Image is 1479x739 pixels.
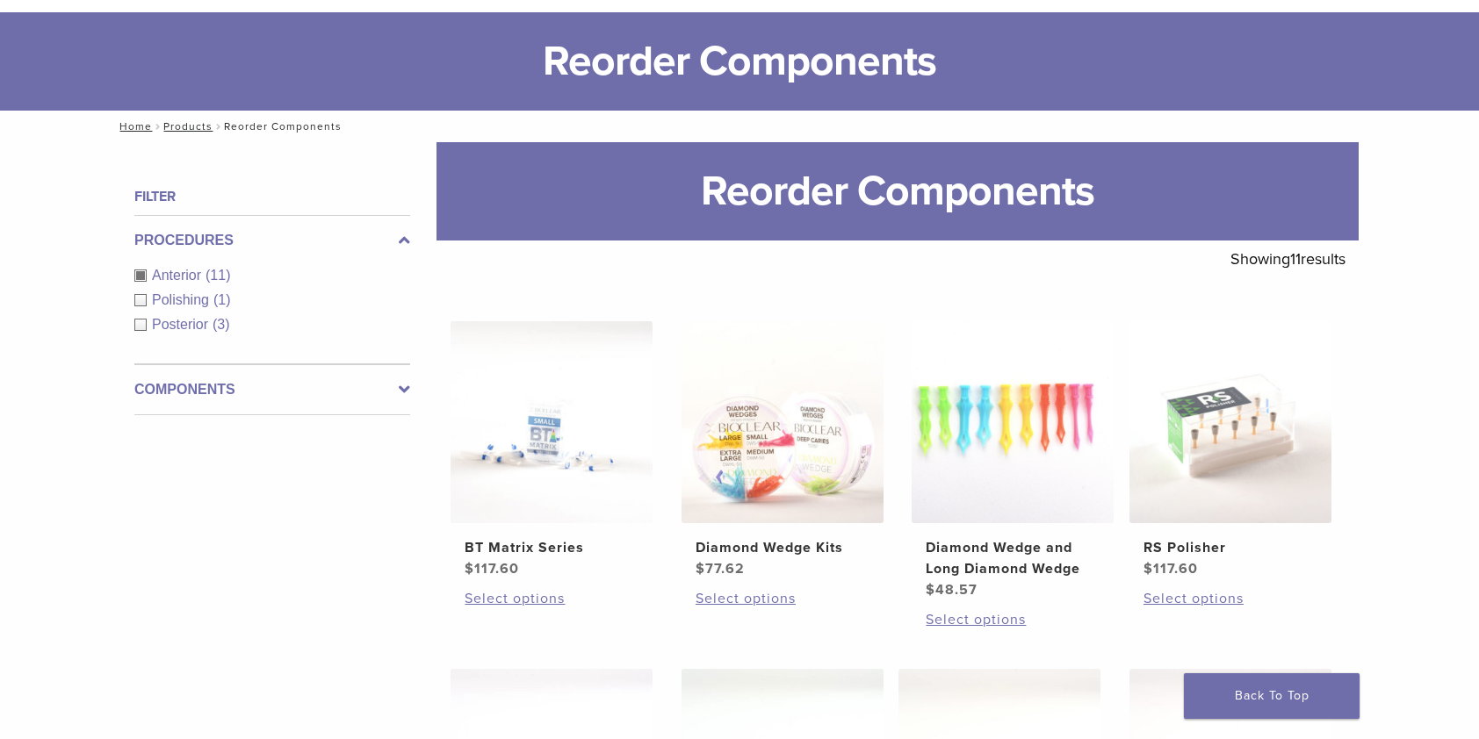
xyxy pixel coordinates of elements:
[213,292,231,307] span: (1)
[134,186,410,207] h4: Filter
[696,560,745,578] bdi: 77.62
[926,537,1100,579] h2: Diamond Wedge and Long Diamond Wedge
[681,321,885,579] a: Diamond Wedge KitsDiamond Wedge Kits $77.62
[163,120,213,133] a: Products
[1230,240,1346,277] p: Showing results
[696,537,869,558] h2: Diamond Wedge Kits
[1129,321,1331,523] img: RS Polisher
[107,111,1372,142] nav: Reorder Components
[465,537,638,558] h2: BT Matrix Series
[451,321,653,523] img: BT Matrix Series
[436,142,1359,240] h1: Reorder Components
[926,581,935,599] span: $
[450,321,654,579] a: BT Matrix SeriesBT Matrix Series $117.60
[152,268,206,283] span: Anterior
[696,588,869,609] a: Select options for “Diamond Wedge Kits”
[1144,588,1317,609] a: Select options for “RS Polisher”
[134,230,410,251] label: Procedures
[465,560,519,578] bdi: 117.60
[152,122,163,131] span: /
[696,560,705,578] span: $
[114,120,152,133] a: Home
[682,321,884,523] img: Diamond Wedge Kits
[1144,560,1198,578] bdi: 117.60
[1184,673,1360,719] a: Back To Top
[152,317,213,332] span: Posterior
[1144,560,1153,578] span: $
[911,321,1115,600] a: Diamond Wedge and Long Diamond WedgeDiamond Wedge and Long Diamond Wedge $48.57
[134,379,410,400] label: Components
[465,560,474,578] span: $
[465,588,638,609] a: Select options for “BT Matrix Series”
[926,609,1100,630] a: Select options for “Diamond Wedge and Long Diamond Wedge”
[926,581,978,599] bdi: 48.57
[213,122,224,131] span: /
[213,317,230,332] span: (3)
[152,292,213,307] span: Polishing
[912,321,1114,523] img: Diamond Wedge and Long Diamond Wedge
[1129,321,1333,579] a: RS PolisherRS Polisher $117.60
[1144,537,1317,558] h2: RS Polisher
[1290,249,1301,269] span: 11
[206,268,230,283] span: (11)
